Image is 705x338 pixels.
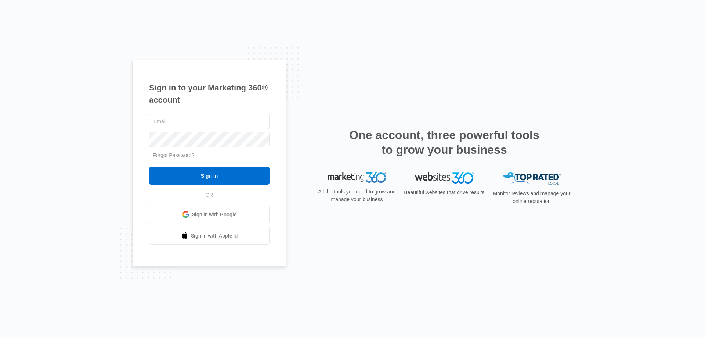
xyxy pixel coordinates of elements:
[149,82,270,106] h1: Sign in to your Marketing 360® account
[149,206,270,223] a: Sign in with Google
[347,128,542,157] h2: One account, three powerful tools to grow your business
[149,114,270,129] input: Email
[491,190,573,205] p: Monitor reviews and manage your online reputation
[316,188,398,203] p: All the tools you need to grow and manage your business
[415,172,474,183] img: Websites 360
[153,152,195,158] a: Forgot Password?
[149,167,270,185] input: Sign In
[191,232,238,240] span: Sign in with Apple Id
[149,227,270,245] a: Sign in with Apple Id
[328,172,386,183] img: Marketing 360
[403,189,485,196] p: Beautiful websites that drive results
[502,172,561,185] img: Top Rated Local
[192,211,237,218] span: Sign in with Google
[200,191,218,199] span: OR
